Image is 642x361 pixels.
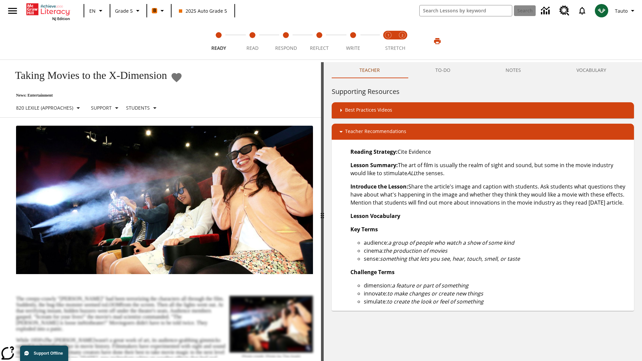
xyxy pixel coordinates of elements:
p: Best Practices Videos [345,106,392,114]
button: Grade: Grade 5, Select a grade [112,5,144,17]
button: Scaffolds, Support [88,102,123,114]
button: VOCABULARY [549,62,634,78]
em: ALL [407,169,416,177]
span: Reflect [310,45,329,51]
li: simulate: [364,297,629,306]
h6: Supporting Resources [332,86,634,97]
img: avatar image [595,4,608,17]
span: NJ Edition [52,16,70,21]
span: Respond [275,45,297,51]
p: 820 Lexile (Approaches) [16,104,73,111]
button: Stretch Respond step 2 of 2 [393,23,412,59]
a: Resource Center, Will open in new tab [555,2,573,20]
li: dimension: [364,281,629,289]
button: Select Lexile, 820 Lexile (Approaches) [13,102,85,114]
p: Share the article's image and caption with students. Ask students what questions they have about ... [350,183,629,207]
button: Print [427,35,448,47]
span: B [153,6,156,15]
span: Grade 5 [115,7,133,14]
button: NOTES [478,62,549,78]
li: innovate: [364,289,629,297]
strong: Lesson Summary: [350,161,398,169]
em: to create the look or feel of something [387,298,484,305]
button: Select a new avatar [591,2,612,19]
button: Select Student [123,102,162,114]
li: sense: [364,255,629,263]
text: 2 [402,33,403,37]
p: The art of film is usually the realm of sight and sound, but some in the movie industry would lik... [350,161,629,177]
a: Data Center [537,2,555,20]
em: a group of people who watch a show of some kind [388,239,514,246]
div: activity [324,62,642,361]
button: Add to Favorites - Taking Movies to the X-Dimension [171,72,183,83]
span: EN [89,7,96,14]
em: to make changes or create new things [387,290,483,297]
button: Open side menu [3,1,22,21]
button: Reflect step 4 of 5 [300,23,339,59]
button: Write step 5 of 5 [334,23,372,59]
div: Home [26,2,70,21]
a: Notifications [573,2,591,19]
p: News: Entertainment [8,93,183,98]
strong: Reading Strategy: [350,148,398,155]
button: Teacher [332,62,408,78]
p: Support [91,104,112,111]
li: audience: [364,239,629,247]
button: Read step 2 of 5 [233,23,272,59]
span: STRETCH [385,45,405,51]
em: a feature or part of something [392,282,468,289]
span: Tauto [615,7,628,14]
em: the production of movies [384,247,447,254]
button: Language: EN, Select a language [86,5,108,17]
li: cinema: [364,247,629,255]
p: Cite Evidence [350,148,629,156]
strong: Challenge Terms [350,268,395,276]
strong: Key Terms [350,226,378,233]
h1: Taking Movies to the X-Dimension [8,69,167,82]
img: Panel in front of the seats sprays water mist to the happy audience at a 4DX-equipped theater. [16,126,313,274]
p: Teacher Recommendations [345,128,406,136]
span: Write [346,45,360,51]
strong: Lesson Vocabulary [350,212,400,220]
input: search field [420,5,512,16]
text: 1 [388,33,389,37]
button: TO-DO [408,62,478,78]
strong: Introduce the Lesson: [350,183,408,190]
div: Press Enter or Spacebar and then press right and left arrow keys to move the slider [321,62,324,361]
div: Best Practices Videos [332,102,634,118]
button: Respond step 3 of 5 [266,23,305,59]
span: Ready [211,45,226,51]
em: something that lets you see, hear, touch, smell, or taste [380,255,520,262]
p: Students [126,104,150,111]
button: Ready step 1 of 5 [199,23,238,59]
button: Support Offline [20,346,68,361]
button: Profile/Settings [612,5,639,17]
div: Teacher Recommendations [332,124,634,140]
div: Instructional Panel Tabs [332,62,634,78]
span: 2025 Auto Grade 5 [179,7,227,14]
span: Support Offline [34,351,63,356]
span: Read [246,45,258,51]
button: Stretch Read step 1 of 2 [379,23,398,59]
button: Boost Class color is orange. Change class color [149,5,169,17]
